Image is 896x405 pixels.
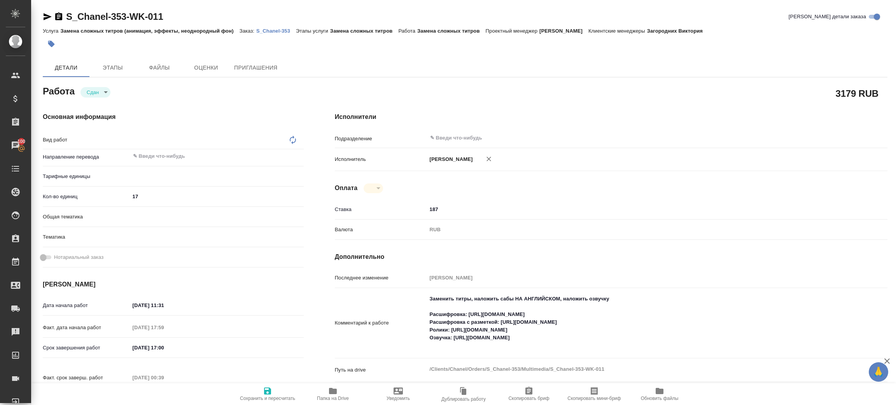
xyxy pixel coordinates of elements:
[43,213,130,221] p: Общая тематика
[43,112,304,122] h4: Основная информация
[335,183,358,193] h4: Оплата
[335,112,887,122] h4: Исполнители
[872,364,885,380] span: 🙏
[235,383,300,405] button: Сохранить и пересчитать
[335,366,427,374] p: Путь на drive
[130,300,198,311] input: ✎ Введи что-нибудь
[427,292,842,352] textarea: Заменить титры, наложить сабы НА АНГЛИЙСКОМ, наложить озвучку Расшифровка: [URL][DOMAIN_NAME] Рас...
[562,383,627,405] button: Скопировать мини-бриф
[508,396,549,401] span: Скопировать бриф
[130,342,198,353] input: ✎ Введи что-нибудь
[296,28,330,34] p: Этапы услуги
[335,274,427,282] p: Последнее изменение
[130,191,304,202] input: ✎ Введи что-нибудь
[2,136,29,155] a: 100
[132,152,275,161] input: ✎ Введи что-нибудь
[300,383,366,405] button: Папка на Drive
[13,138,30,145] span: 100
[141,63,178,73] span: Файлы
[427,272,842,283] input: Пустое поле
[130,170,304,183] div: ​
[539,28,588,34] p: [PERSON_NAME]
[240,28,256,34] p: Заказ:
[427,155,473,163] p: [PERSON_NAME]
[869,362,888,382] button: 🙏
[47,63,85,73] span: Детали
[43,302,130,309] p: Дата начала работ
[54,253,103,261] span: Нотариальный заказ
[66,11,163,22] a: S_Chanel-353-WK-011
[43,12,52,21] button: Скопировать ссылку для ЯМессенджера
[431,383,496,405] button: Дублировать работу
[234,63,278,73] span: Приглашения
[335,252,887,262] h4: Дополнительно
[43,344,130,352] p: Срок завершения работ
[330,28,399,34] p: Замена сложных титров
[366,383,431,405] button: Уведомить
[43,193,130,201] p: Кол-во единиц
[387,396,410,401] span: Уведомить
[588,28,647,34] p: Клиентские менеджеры
[335,155,427,163] p: Исполнитель
[256,27,296,34] a: S_Chanel-353
[627,383,692,405] button: Обновить файлы
[429,133,813,143] input: ✎ Введи что-нибудь
[187,63,225,73] span: Оценки
[299,155,301,157] button: Open
[335,206,427,213] p: Ставка
[130,322,198,333] input: Пустое поле
[43,233,130,241] p: Тематика
[317,396,349,401] span: Папка на Drive
[43,153,130,161] p: Направление перевода
[335,135,427,143] p: Подразделение
[54,12,63,21] button: Скопировать ссылку
[80,87,110,98] div: Сдан
[837,137,839,139] button: Open
[789,13,866,21] span: [PERSON_NAME] детали заказа
[427,223,842,236] div: RUB
[486,28,539,34] p: Проектный менеджер
[43,28,60,34] p: Услуга
[256,28,296,34] p: S_Chanel-353
[647,28,709,34] p: Загородних Виктория
[417,28,486,34] p: Замена сложных титров
[496,383,562,405] button: Скопировать бриф
[480,150,497,168] button: Удалить исполнителя
[43,173,130,180] p: Тарифные единицы
[43,35,60,52] button: Добавить тэг
[60,28,239,34] p: Замена сложных титров (анимация, эффекты, неоднородный фон)
[130,230,304,244] div: ​
[836,87,878,100] h2: 3179 RUB
[398,28,417,34] p: Работа
[240,396,295,401] span: Сохранить и пересчитать
[43,374,130,382] p: Факт. срок заверш. работ
[441,396,486,402] span: Дублировать работу
[335,319,427,327] p: Комментарий к работе
[43,84,75,98] h2: Работа
[43,324,130,332] p: Факт. дата начала работ
[641,396,679,401] span: Обновить файлы
[130,372,198,383] input: Пустое поле
[427,363,842,376] textarea: /Clients/Chanel/Orders/S_Chanel-353/Multimedia/S_Chanel-353-WK-011
[94,63,131,73] span: Этапы
[84,89,101,96] button: Сдан
[335,226,427,234] p: Валюта
[567,396,621,401] span: Скопировать мини-бриф
[130,210,304,223] div: ​
[43,280,304,289] h4: [PERSON_NAME]
[427,204,842,215] input: ✎ Введи что-нибудь
[364,183,383,193] div: Сдан
[43,136,130,144] p: Вид работ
